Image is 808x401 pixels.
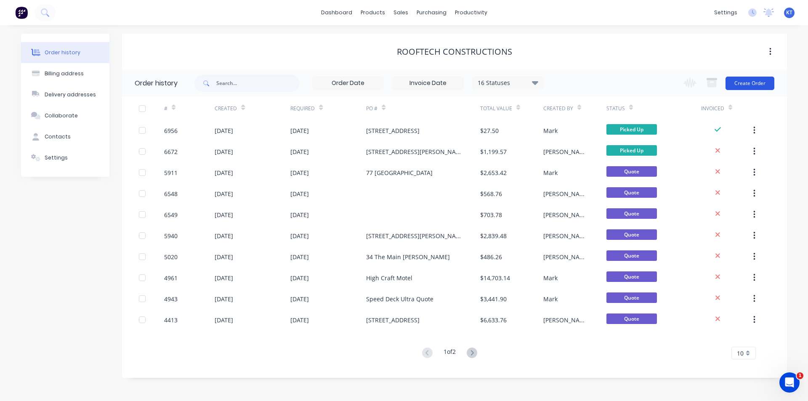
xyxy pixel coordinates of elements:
[290,316,309,324] div: [DATE]
[313,77,383,90] input: Order Date
[397,47,512,57] div: Rooftech Constructions
[606,145,657,156] span: Picked Up
[135,78,178,88] div: Order history
[164,252,178,261] div: 5020
[366,231,463,240] div: [STREET_ADDRESS][PERSON_NAME]
[366,168,433,177] div: 77 [GEOGRAPHIC_DATA]
[21,105,109,126] button: Collaborate
[710,6,742,19] div: settings
[393,77,463,90] input: Invoice Date
[606,271,657,282] span: Quote
[215,189,233,198] div: [DATE]
[366,274,412,282] div: High Craft Motel
[606,208,657,219] span: Quote
[701,97,752,120] div: Invoiced
[480,274,510,282] div: $14,703.14
[543,168,558,177] div: Mark
[290,274,309,282] div: [DATE]
[317,6,356,19] a: dashboard
[164,97,215,120] div: #
[473,78,543,88] div: 16 Statuses
[290,126,309,135] div: [DATE]
[480,252,502,261] div: $486.26
[779,372,800,393] iframe: Intercom live chat
[543,295,558,303] div: Mark
[215,97,290,120] div: Created
[290,295,309,303] div: [DATE]
[543,252,590,261] div: [PERSON_NAME]
[606,105,625,112] div: Status
[164,126,178,135] div: 6956
[606,313,657,324] span: Quote
[164,231,178,240] div: 5940
[164,295,178,303] div: 4943
[164,274,178,282] div: 4961
[786,9,792,16] span: KT
[290,252,309,261] div: [DATE]
[543,231,590,240] div: [PERSON_NAME]
[366,105,377,112] div: PO #
[480,189,502,198] div: $568.76
[543,105,573,112] div: Created By
[290,147,309,156] div: [DATE]
[480,295,507,303] div: $3,441.90
[164,147,178,156] div: 6672
[215,105,237,112] div: Created
[164,105,167,112] div: #
[366,252,450,261] div: 34 The Main [PERSON_NAME]
[164,168,178,177] div: 5911
[543,316,590,324] div: [PERSON_NAME]
[215,210,233,219] div: [DATE]
[164,189,178,198] div: 6548
[366,97,480,120] div: PO #
[21,147,109,168] button: Settings
[480,231,507,240] div: $2,839.48
[543,274,558,282] div: Mark
[21,84,109,105] button: Delivery addresses
[215,147,233,156] div: [DATE]
[216,75,300,92] input: Search...
[366,295,433,303] div: Speed Deck Ultra Quote
[606,229,657,240] span: Quote
[290,105,315,112] div: Required
[215,168,233,177] div: [DATE]
[215,295,233,303] div: [DATE]
[21,126,109,147] button: Contacts
[290,97,366,120] div: Required
[366,147,463,156] div: [STREET_ADDRESS][PERSON_NAME]
[45,112,78,120] div: Collaborate
[737,349,744,358] span: 10
[543,189,590,198] div: [PERSON_NAME]
[444,347,456,359] div: 1 of 2
[21,42,109,63] button: Order history
[543,147,590,156] div: [PERSON_NAME]
[290,210,309,219] div: [DATE]
[290,231,309,240] div: [DATE]
[480,210,502,219] div: $703.78
[480,147,507,156] div: $1,199.57
[356,6,389,19] div: products
[480,105,512,112] div: Total Value
[290,189,309,198] div: [DATE]
[45,91,96,98] div: Delivery addresses
[480,97,543,120] div: Total Value
[215,231,233,240] div: [DATE]
[366,316,420,324] div: [STREET_ADDRESS]
[543,210,590,219] div: [PERSON_NAME]
[606,292,657,303] span: Quote
[606,250,657,261] span: Quote
[215,316,233,324] div: [DATE]
[451,6,492,19] div: productivity
[21,63,109,84] button: Billing address
[412,6,451,19] div: purchasing
[389,6,412,19] div: sales
[45,70,84,77] div: Billing address
[215,252,233,261] div: [DATE]
[606,97,701,120] div: Status
[606,124,657,135] span: Picked Up
[164,210,178,219] div: 6549
[366,126,420,135] div: [STREET_ADDRESS]
[797,372,803,379] span: 1
[164,316,178,324] div: 4413
[543,97,606,120] div: Created By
